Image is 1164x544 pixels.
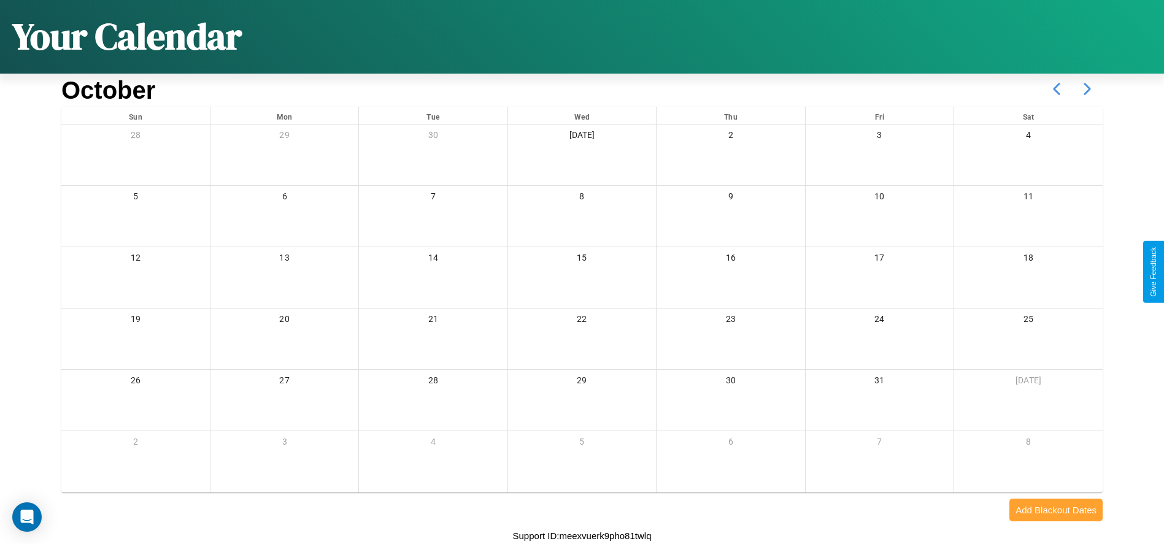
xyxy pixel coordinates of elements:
div: Wed [508,107,656,124]
div: 15 [508,247,656,272]
div: 12 [61,247,210,272]
div: 28 [61,125,210,150]
div: 30 [359,125,507,150]
div: 31 [806,370,954,395]
div: 4 [359,431,507,456]
div: Mon [210,107,358,124]
div: 26 [61,370,210,395]
h2: October [61,77,155,104]
div: 14 [359,247,507,272]
div: 17 [806,247,954,272]
div: 6 [657,431,804,456]
div: 8 [508,186,656,211]
div: 29 [508,370,656,395]
div: [DATE] [954,370,1103,395]
div: 28 [359,370,507,395]
p: Support ID: meexvuerk9pho81twlq [513,527,652,544]
button: Add Blackout Dates [1009,499,1103,521]
div: 16 [657,247,804,272]
div: 19 [61,308,210,334]
div: 7 [359,186,507,211]
div: 4 [954,125,1103,150]
div: Open Intercom Messenger [12,502,42,532]
div: [DATE] [508,125,656,150]
div: 3 [210,431,358,456]
div: 9 [657,186,804,211]
div: Fri [806,107,954,124]
div: 29 [210,125,358,150]
div: 18 [954,247,1103,272]
div: Thu [657,107,804,124]
div: 3 [806,125,954,150]
div: 25 [954,308,1103,334]
div: 22 [508,308,656,334]
div: Sat [954,107,1103,124]
div: 5 [61,186,210,211]
div: Sun [61,107,210,124]
div: 27 [210,370,358,395]
div: 2 [61,431,210,456]
div: 23 [657,308,804,334]
div: 10 [806,186,954,211]
div: Tue [359,107,507,124]
div: Give Feedback [1149,247,1158,297]
div: 2 [657,125,804,150]
div: 8 [954,431,1103,456]
div: 6 [210,186,358,211]
div: 24 [806,308,954,334]
div: 20 [210,308,358,334]
div: 21 [359,308,507,334]
div: 11 [954,186,1103,211]
div: 30 [657,370,804,395]
h1: Your Calendar [12,11,242,61]
div: 7 [806,431,954,456]
div: 13 [210,247,358,272]
div: 5 [508,431,656,456]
